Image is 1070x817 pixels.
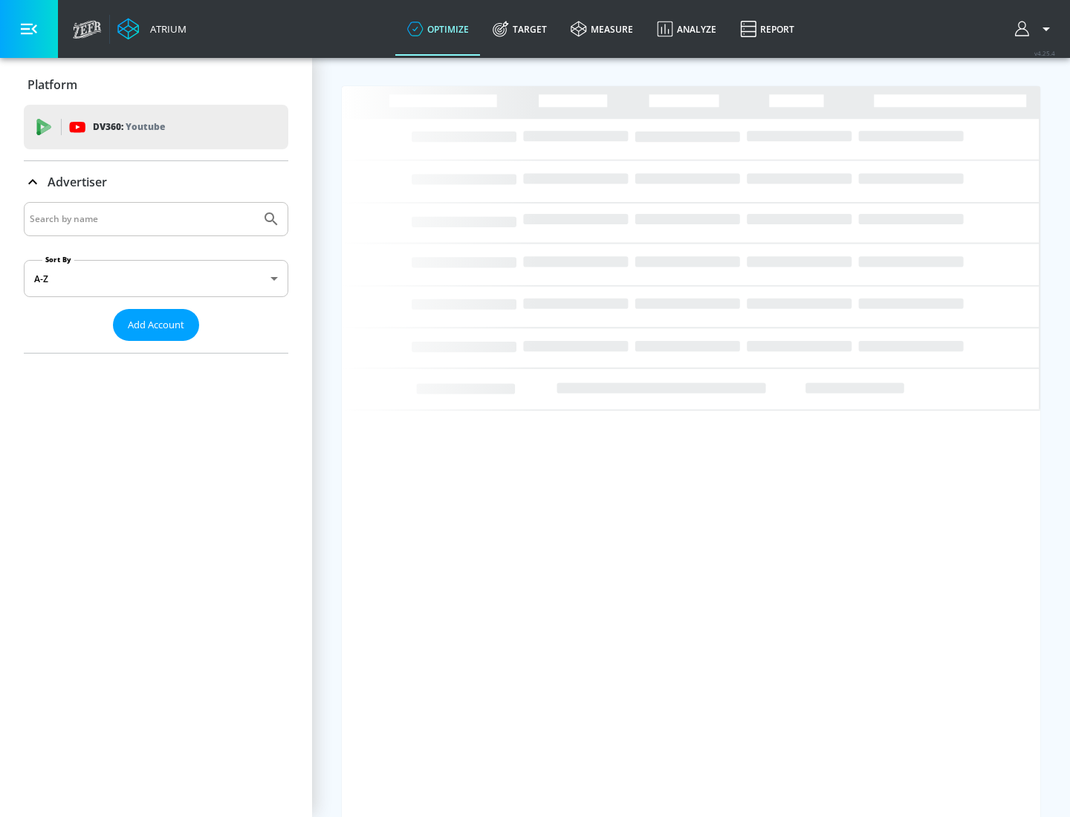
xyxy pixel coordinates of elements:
[24,341,288,353] nav: list of Advertiser
[117,18,187,40] a: Atrium
[24,161,288,203] div: Advertiser
[395,2,481,56] a: optimize
[24,64,288,105] div: Platform
[144,22,187,36] div: Atrium
[93,119,165,135] p: DV360:
[24,260,288,297] div: A-Z
[728,2,806,56] a: Report
[27,77,77,93] p: Platform
[559,2,645,56] a: measure
[645,2,728,56] a: Analyze
[48,174,107,190] p: Advertiser
[42,255,74,264] label: Sort By
[113,309,199,341] button: Add Account
[128,316,184,333] span: Add Account
[1034,49,1055,57] span: v 4.25.4
[481,2,559,56] a: Target
[30,209,255,229] input: Search by name
[24,105,288,149] div: DV360: Youtube
[126,119,165,134] p: Youtube
[24,202,288,353] div: Advertiser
